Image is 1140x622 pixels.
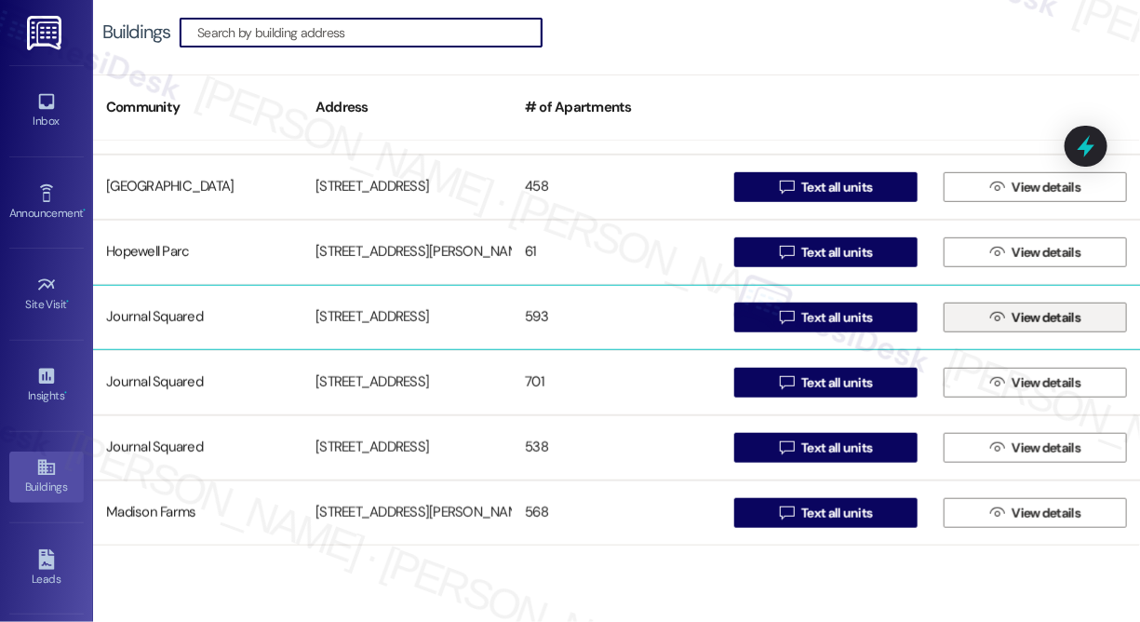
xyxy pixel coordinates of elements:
[801,178,872,197] span: Text all units
[1012,178,1080,197] span: View details
[944,237,1127,267] button: View details
[801,243,872,263] span: Text all units
[93,85,302,130] div: Community
[302,494,512,532] div: [STREET_ADDRESS][PERSON_NAME]
[944,368,1127,398] button: View details
[990,375,1004,390] i: 
[1012,243,1080,263] span: View details
[1012,308,1080,328] span: View details
[93,364,302,401] div: Journal Squared
[801,504,872,523] span: Text all units
[990,506,1004,521] i: 
[780,506,794,521] i: 
[9,360,84,411] a: Insights •
[734,433,918,463] button: Text all units
[27,16,65,50] img: ResiDesk Logo
[512,234,721,271] div: 61
[512,429,721,466] div: 538
[93,429,302,466] div: Journal Squared
[1012,439,1080,458] span: View details
[93,169,302,206] div: [GEOGRAPHIC_DATA]
[93,494,302,532] div: Madison Farms
[944,433,1127,463] button: View details
[9,86,84,136] a: Inbox
[1012,504,1080,523] span: View details
[302,364,512,401] div: [STREET_ADDRESS]
[990,310,1004,325] i: 
[197,20,542,46] input: Search by building address
[990,245,1004,260] i: 
[1012,373,1080,393] span: View details
[780,375,794,390] i: 
[9,544,84,594] a: Leads
[944,498,1127,528] button: View details
[302,299,512,336] div: [STREET_ADDRESS]
[302,234,512,271] div: [STREET_ADDRESS][PERSON_NAME]
[512,299,721,336] div: 593
[801,308,872,328] span: Text all units
[944,303,1127,332] button: View details
[93,299,302,336] div: Journal Squared
[734,237,918,267] button: Text all units
[801,439,872,458] span: Text all units
[512,494,721,532] div: 568
[780,245,794,260] i: 
[780,180,794,195] i: 
[83,204,86,217] span: •
[990,180,1004,195] i: 
[64,386,67,399] span: •
[302,85,512,130] div: Address
[780,310,794,325] i: 
[734,172,918,202] button: Text all units
[801,373,872,393] span: Text all units
[302,429,512,466] div: [STREET_ADDRESS]
[67,295,70,308] span: •
[512,364,721,401] div: 701
[734,303,918,332] button: Text all units
[102,22,170,42] div: Buildings
[9,269,84,319] a: Site Visit •
[780,440,794,455] i: 
[302,169,512,206] div: [STREET_ADDRESS]
[990,440,1004,455] i: 
[944,172,1127,202] button: View details
[734,368,918,398] button: Text all units
[512,85,721,130] div: # of Apartments
[734,498,918,528] button: Text all units
[93,234,302,271] div: Hopewell Parc
[9,452,84,502] a: Buildings
[512,169,721,206] div: 458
